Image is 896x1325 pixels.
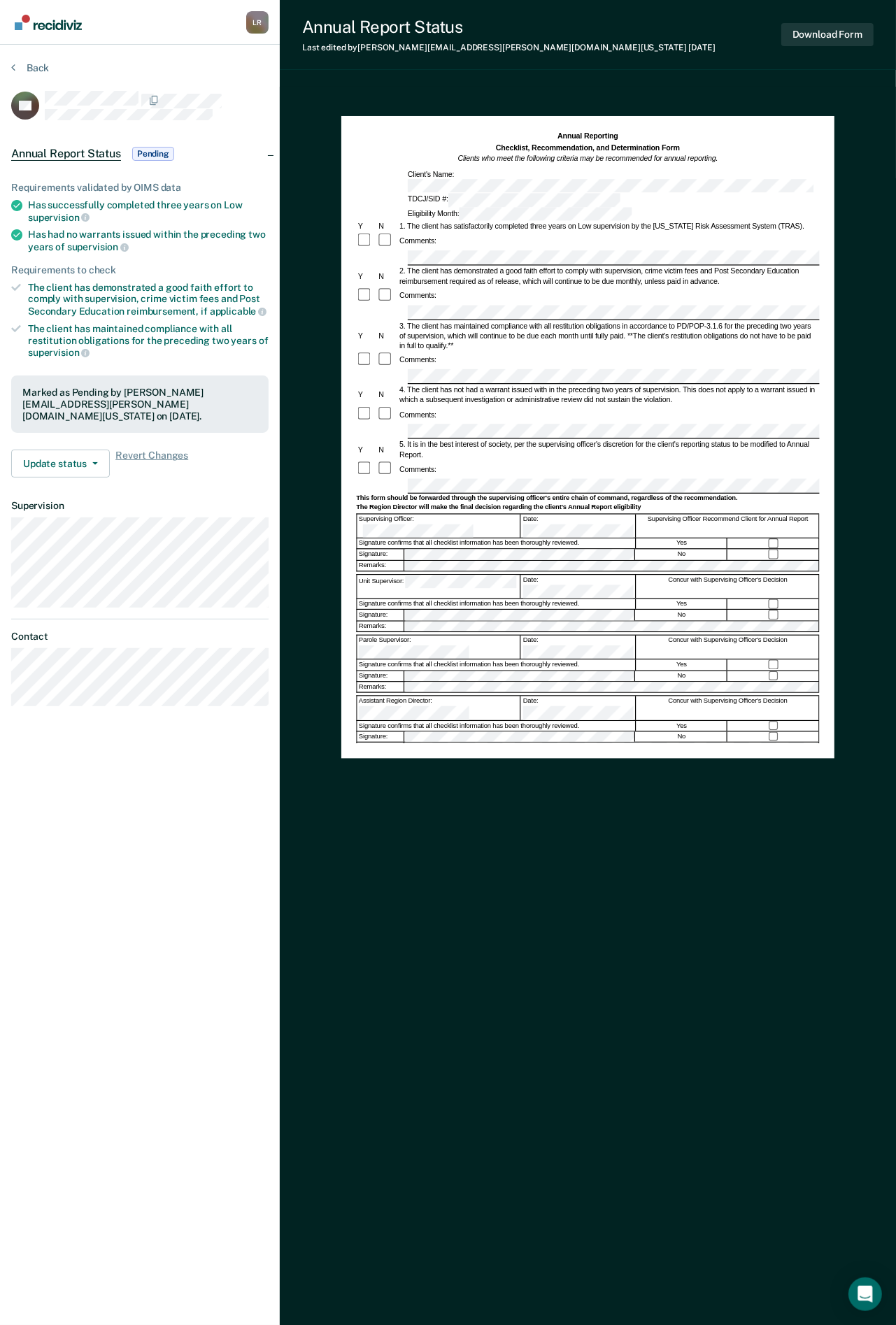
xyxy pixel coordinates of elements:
span: supervision [67,241,129,252]
div: Assistant Region Director: [357,696,521,720]
div: Signature confirms that all checklist information has been thoroughly reviewed. [357,599,636,609]
div: Concur with Supervising Officer's Decision [637,696,820,720]
div: Eligibility Month: [406,207,634,221]
div: Signature confirms that all checklist information has been thoroughly reviewed. [357,539,636,549]
div: Parole Supervisor: [357,636,521,659]
div: N [377,390,398,400]
div: Yes [637,721,727,731]
div: Signature: [357,671,404,682]
div: Signature confirms that all checklist information has been thoroughly reviewed. [357,721,636,731]
div: Date: [522,696,637,720]
div: Last edited by [PERSON_NAME][EMAIL_ADDRESS][PERSON_NAME][DOMAIN_NAME][US_STATE] [302,43,716,52]
div: TDCJ/SID #: [406,194,623,208]
div: Signature: [357,550,404,560]
div: No [637,671,727,682]
button: Update status [11,450,110,478]
span: Pending [132,147,174,161]
div: Remarks: [357,682,405,692]
div: Comments: [398,291,439,301]
div: Y [356,445,377,454]
dt: Contact [11,631,269,643]
div: Has successfully completed three years on Low [28,199,269,223]
strong: Annual Reporting [557,132,618,141]
div: Open Intercom Messenger [848,1277,882,1311]
div: No [637,550,727,560]
div: Yes [637,539,727,549]
div: Y [356,271,377,281]
div: No [637,610,727,621]
button: Download Form [781,23,874,46]
div: Has had no warrants issued within the preceding two years of [28,229,269,252]
div: The client has maintained compliance with all restitution obligations for the preceding two years of [28,323,269,359]
div: The Region Director will make the final decision regarding the client's Annual Report eligibility [356,504,819,513]
div: Yes [637,660,727,670]
button: Back [11,62,49,74]
span: supervision [28,347,90,358]
div: Signature confirms that all checklist information has been thoroughly reviewed. [357,660,636,670]
div: Comments: [398,410,439,420]
div: Client's Name: [406,169,820,193]
div: Remarks: [357,622,405,632]
div: Date: [522,575,637,599]
div: Supervising Officer: [357,515,521,538]
div: L R [246,11,269,34]
div: Marked as Pending by [PERSON_NAME][EMAIL_ADDRESS][PERSON_NAME][DOMAIN_NAME][US_STATE] on [DATE]. [22,387,257,422]
div: N [377,331,398,341]
div: Comments: [398,464,439,474]
div: 3. The client has maintained compliance with all restitution obligations in accordance to PD/POP-... [398,321,820,351]
div: 5. It is in the best interest of society, per the supervising officer's discretion for the client... [398,440,820,459]
div: Remarks: [357,561,405,571]
div: Concur with Supervising Officer's Decision [637,575,820,599]
div: N [377,271,398,281]
div: Concur with Supervising Officer's Decision [637,636,820,659]
span: Revert Changes [115,450,188,478]
div: No [637,731,727,742]
div: Requirements validated by OIMS data [11,182,269,194]
div: Signature: [357,610,404,621]
div: 4. The client has not had a warrant issued with in the preceding two years of supervision. This d... [398,385,820,405]
div: N [377,222,398,231]
em: Clients who meet the following criteria may be recommended for annual reporting. [458,155,718,163]
span: applicable [210,306,266,317]
div: Remarks: [357,743,405,753]
dt: Supervision [11,500,269,512]
div: Requirements to check [11,264,269,276]
div: Comments: [398,355,439,365]
div: 2. The client has demonstrated a good faith effort to comply with supervision, crime victim fees ... [398,266,820,286]
div: Signature: [357,731,404,742]
div: Yes [637,599,727,609]
div: Date: [522,515,637,538]
div: N [377,445,398,454]
span: Annual Report Status [11,147,121,161]
div: Unit Supervisor: [357,575,521,599]
div: Annual Report Status [302,17,716,37]
span: [DATE] [689,43,716,52]
div: Supervising Officer Recommend Client for Annual Report [637,515,820,538]
div: 1. The client has satisfactorily completed three years on Low supervision by the [US_STATE] Risk ... [398,222,820,231]
img: Recidiviz [15,15,82,30]
div: Y [356,390,377,400]
div: Y [356,331,377,341]
div: Y [356,222,377,231]
div: This form should be forwarded through the supervising officer's entire chain of command, regardle... [356,494,819,503]
span: supervision [28,212,90,223]
strong: Checklist, Recommendation, and Determination Form [496,143,680,152]
button: Profile dropdown button [246,11,269,34]
div: Date: [522,636,637,659]
div: Comments: [398,236,439,246]
div: The client has demonstrated a good faith effort to comply with supervision, crime victim fees and... [28,282,269,317]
